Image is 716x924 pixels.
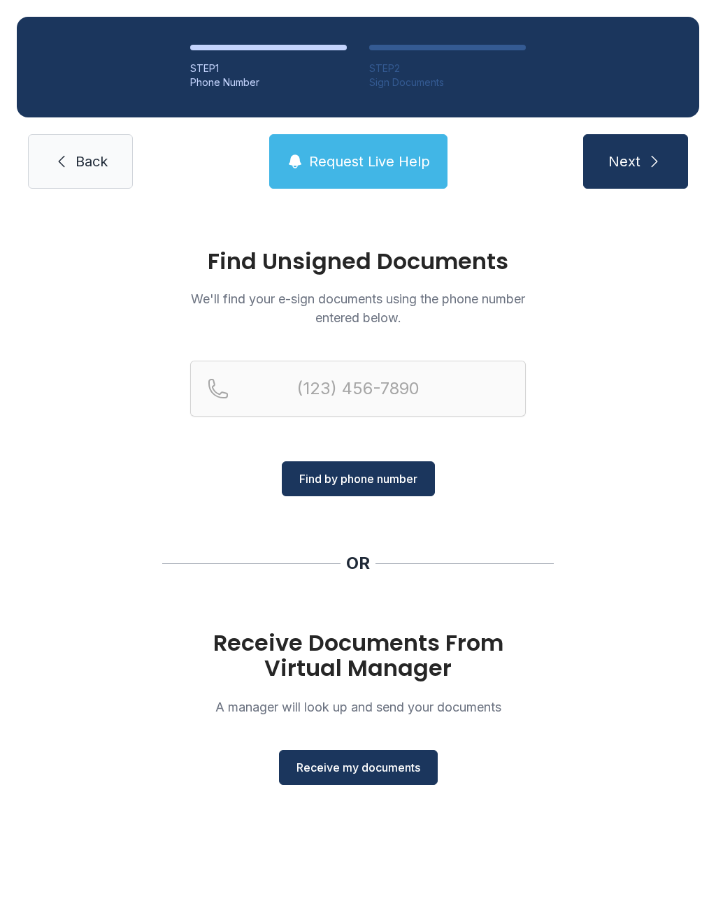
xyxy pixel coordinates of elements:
span: Next [608,152,640,171]
input: Reservation phone number [190,361,526,417]
div: STEP 2 [369,62,526,75]
span: Request Live Help [309,152,430,171]
p: We'll find your e-sign documents using the phone number entered below. [190,289,526,327]
div: OR [346,552,370,575]
span: Back [76,152,108,171]
p: A manager will look up and send your documents [190,698,526,716]
span: Find by phone number [299,470,417,487]
span: Receive my documents [296,759,420,776]
div: Phone Number [190,75,347,89]
h1: Find Unsigned Documents [190,250,526,273]
h1: Receive Documents From Virtual Manager [190,630,526,681]
div: Sign Documents [369,75,526,89]
div: STEP 1 [190,62,347,75]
